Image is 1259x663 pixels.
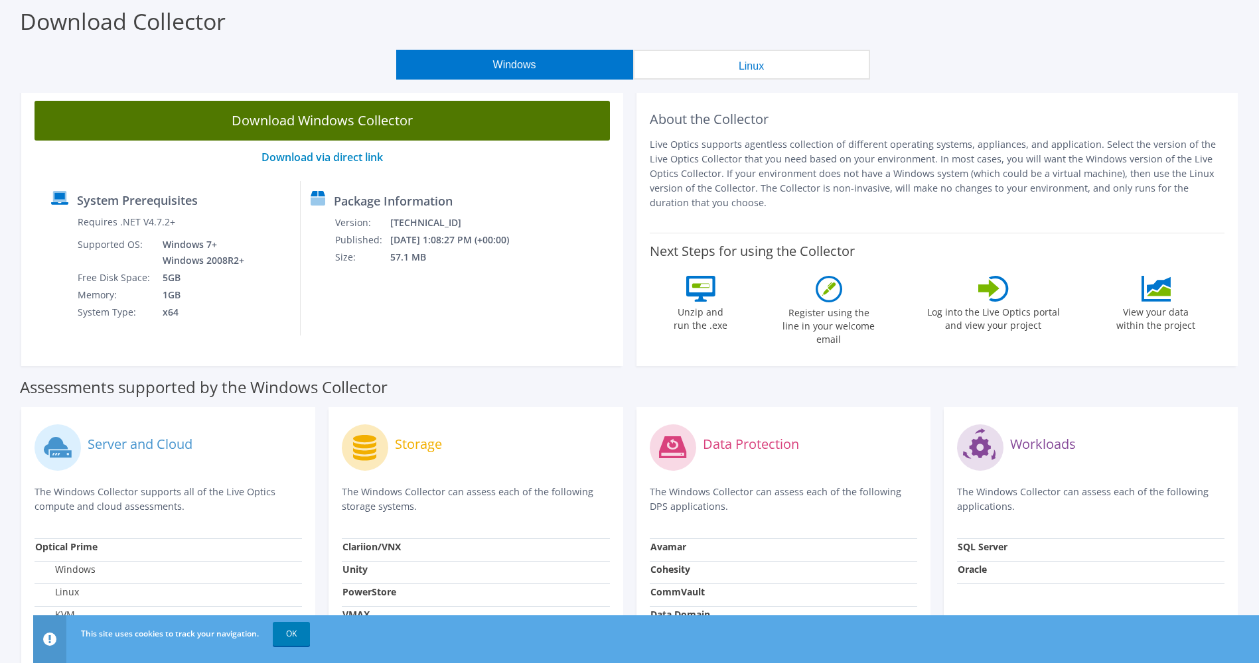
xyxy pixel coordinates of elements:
label: Download Collector [20,6,226,36]
td: x64 [153,304,247,321]
strong: VMAX [342,608,370,621]
p: The Windows Collector can assess each of the following storage systems. [342,485,609,514]
label: Log into the Live Optics portal and view your project [926,302,1061,332]
label: Register using the line in your welcome email [779,302,879,346]
td: 57.1 MB [390,249,527,266]
label: Next Steps for using the Collector [650,243,855,259]
td: Size: [334,249,390,266]
p: Live Optics supports agentless collection of different operating systems, appliances, and applica... [650,137,1225,210]
a: OK [273,622,310,646]
button: Windows [396,50,633,80]
strong: PowerStore [342,585,396,598]
p: The Windows Collector can assess each of the following applications. [957,485,1224,514]
td: System Type: [77,304,153,321]
label: View your data within the project [1108,302,1204,332]
label: Assessments supported by the Windows Collector [20,381,388,394]
span: This site uses cookies to track your navigation. [81,628,259,639]
label: Windows [35,563,96,576]
label: Package Information [334,194,453,208]
label: Server and Cloud [88,438,192,451]
strong: Cohesity [650,563,690,575]
td: 1GB [153,286,247,304]
strong: SQL Server [958,540,1007,553]
label: Data Protection [703,438,799,451]
a: Download via direct link [261,150,383,164]
td: Windows 7+ Windows 2008R2+ [153,236,247,269]
label: Requires .NET V4.7.2+ [78,215,175,229]
td: [TECHNICAL_ID] [390,214,527,231]
label: System Prerequisites [77,194,198,207]
label: KVM [35,608,75,621]
label: Unzip and run the .exe [670,302,731,332]
strong: Avamar [650,540,686,553]
td: Free Disk Space: [77,269,153,286]
p: The Windows Collector supports all of the Live Optics compute and cloud assessments. [35,485,302,514]
strong: Data Domain [650,608,710,621]
strong: Optical Prime [35,540,98,553]
td: [DATE] 1:08:27 PM (+00:00) [390,231,527,249]
strong: Clariion/VNX [342,540,401,553]
p: The Windows Collector can assess each of the following DPS applications. [650,485,917,514]
td: Memory: [77,286,153,304]
h2: About the Collector [650,111,1225,127]
label: Linux [35,585,79,599]
strong: Oracle [958,563,987,575]
button: Linux [633,50,870,80]
strong: CommVault [650,585,705,598]
a: Download Windows Collector [35,101,610,141]
strong: Unity [342,563,368,575]
td: Version: [334,214,390,231]
label: Storage [395,438,442,451]
td: 5GB [153,269,247,286]
td: Supported OS: [77,236,153,269]
label: Workloads [1010,438,1076,451]
td: Published: [334,231,390,249]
